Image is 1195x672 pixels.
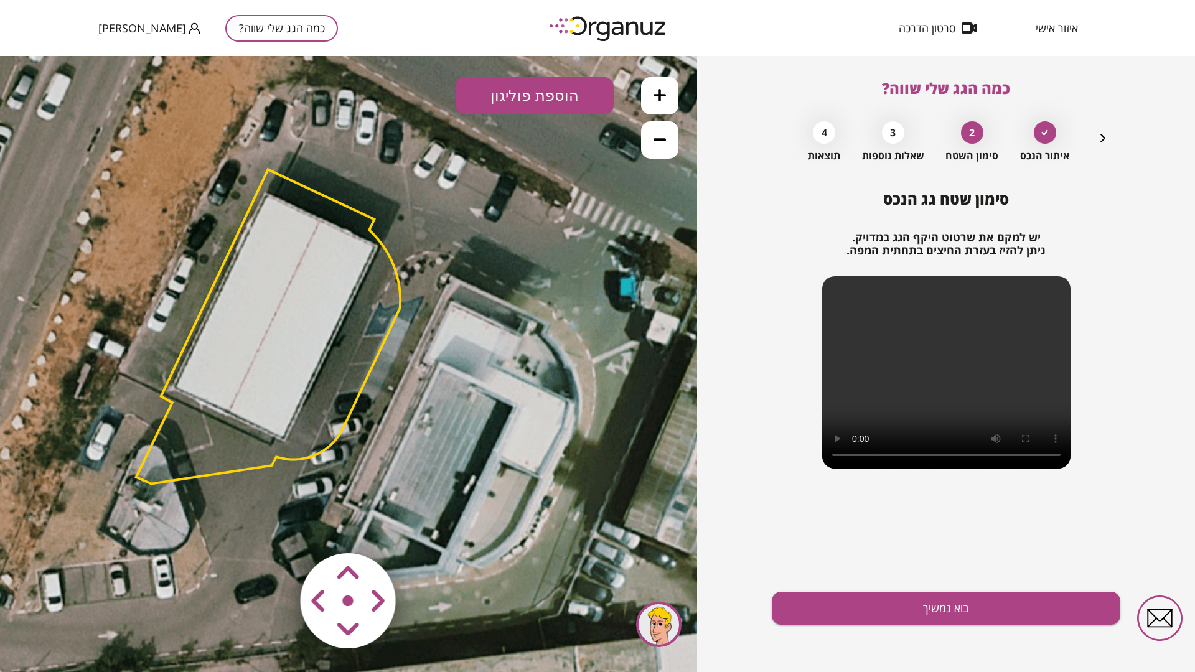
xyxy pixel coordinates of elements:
[882,121,904,144] div: 3
[882,78,1010,98] span: כמה הגג שלי שווה?
[1017,22,1097,34] button: איזור אישי
[880,22,995,34] button: סרטון הדרכה
[808,150,840,162] span: תוצאות
[813,121,835,144] div: 4
[540,11,677,45] img: logo
[961,121,983,144] div: 2
[772,592,1120,625] button: בוא נמשיך
[1020,150,1069,162] span: איתור הנכס
[883,189,1009,209] span: סימון שטח גג הנכס
[899,22,955,34] span: סרטון הדרכה
[98,22,186,34] span: [PERSON_NAME]
[98,21,200,36] button: [PERSON_NAME]
[274,471,423,620] img: vector-smart-object-copy.png
[772,231,1120,258] h2: יש למקם את שרטוט היקף הגג במדויק. ניתן להזיז בעזרת החיצים בתחתית המפה.
[225,15,338,42] button: כמה הגג שלי שווה?
[862,150,924,162] span: שאלות נוספות
[945,150,998,162] span: סימון השטח
[456,21,614,58] button: הוספת פוליגון
[1036,22,1078,34] span: איזור אישי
